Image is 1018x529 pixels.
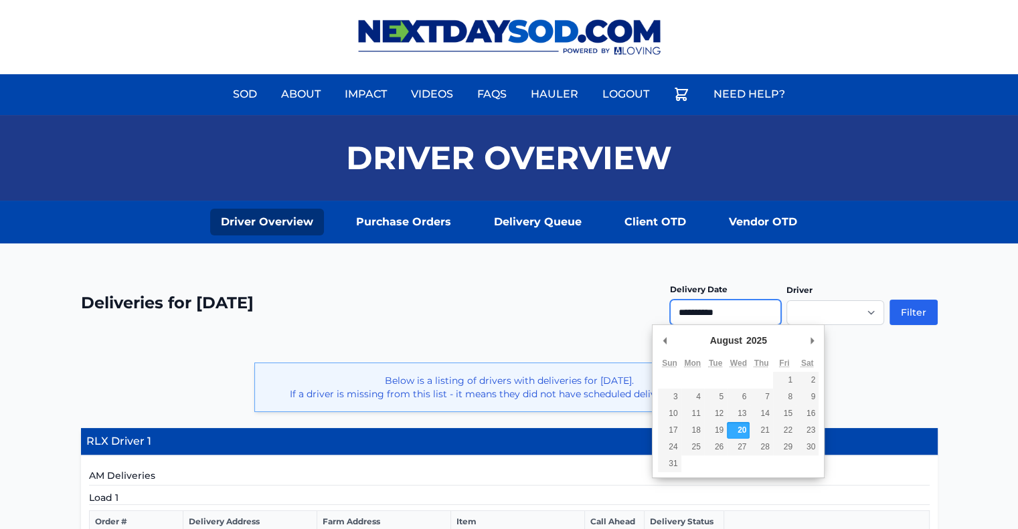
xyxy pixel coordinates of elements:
button: 19 [704,422,727,439]
button: 21 [750,422,772,439]
button: 24 [658,439,681,455]
a: Client OTD [614,209,697,235]
button: 20 [727,422,750,439]
a: About [273,78,329,110]
button: 18 [681,422,704,439]
button: 16 [796,405,819,422]
button: 22 [773,422,796,439]
button: 27 [727,439,750,455]
a: FAQs [469,78,515,110]
a: Sod [225,78,265,110]
button: 2 [796,372,819,389]
div: August [708,330,744,350]
a: Driver Overview [210,209,324,235]
button: 25 [681,439,704,455]
button: 26 [704,439,727,455]
h4: RLX Driver 1 [81,428,938,455]
abbr: Friday [779,358,789,368]
a: Impact [337,78,395,110]
a: Vendor OTD [718,209,808,235]
button: 8 [773,389,796,405]
button: 9 [796,389,819,405]
button: 10 [658,405,681,422]
a: Logout [594,78,657,110]
button: Next Month [805,330,819,350]
abbr: Sunday [662,358,677,368]
abbr: Monday [684,358,701,368]
button: 7 [750,389,772,405]
button: 17 [658,422,681,439]
label: Driver [786,285,813,295]
button: 4 [681,389,704,405]
button: 11 [681,405,704,422]
button: 3 [658,389,681,405]
a: Videos [403,78,461,110]
a: Hauler [523,78,586,110]
abbr: Saturday [801,358,814,368]
a: Need Help? [705,78,793,110]
label: Delivery Date [670,284,728,294]
div: 2025 [744,330,769,350]
button: 5 [704,389,727,405]
button: 15 [773,405,796,422]
abbr: Wednesday [730,358,747,368]
abbr: Thursday [754,358,769,368]
button: 29 [773,439,796,455]
button: Previous Month [658,330,671,350]
button: 30 [796,439,819,455]
p: Below is a listing of drivers with deliveries for [DATE]. If a driver is missing from this list -... [266,374,752,401]
a: Delivery Queue [483,209,592,235]
button: 14 [750,405,772,422]
button: 12 [704,405,727,422]
button: 31 [658,455,681,472]
button: 13 [727,405,750,422]
h5: AM Deliveries [89,469,930,486]
h5: Load 1 [89,491,930,505]
button: Filter [889,300,938,325]
abbr: Tuesday [709,358,722,368]
button: 1 [773,372,796,389]
h1: Driver Overview [346,142,672,174]
h2: Deliveries for [DATE] [81,292,254,314]
button: 23 [796,422,819,439]
button: 28 [750,439,772,455]
input: Use the arrow keys to pick a date [670,300,781,325]
button: 6 [727,389,750,405]
a: Purchase Orders [345,209,462,235]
